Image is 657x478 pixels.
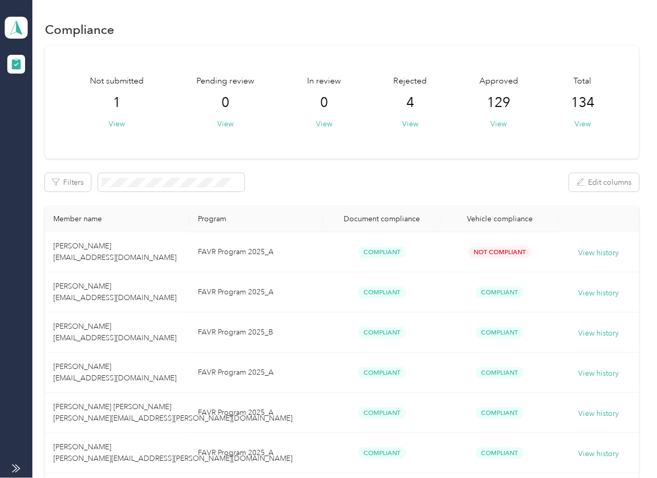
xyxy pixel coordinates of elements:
[491,118,507,129] button: View
[579,408,619,420] button: View history
[316,118,332,129] button: View
[571,94,594,111] span: 134
[53,242,177,262] span: [PERSON_NAME] [EMAIL_ADDRESS][DOMAIN_NAME]
[476,367,524,379] span: Compliant
[332,214,432,223] div: Document compliance
[479,75,518,88] span: Approved
[579,288,619,299] button: View history
[190,433,323,473] td: FAVR Program 2025_A
[190,313,323,353] td: FAVR Program 2025_B
[574,118,591,129] button: View
[53,362,177,383] span: [PERSON_NAME] [EMAIL_ADDRESS][DOMAIN_NAME]
[358,246,406,258] span: Compliant
[394,75,427,88] span: Rejected
[579,328,619,339] button: View history
[358,407,406,419] span: Compliant
[449,214,550,223] div: Vehicle compliance
[190,353,323,393] td: FAVR Program 2025_A
[569,173,639,192] button: Edit columns
[53,402,292,423] span: [PERSON_NAME] [PERSON_NAME] [PERSON_NAME][EMAIL_ADDRESS][PERSON_NAME][DOMAIN_NAME]
[358,367,406,379] span: Compliant
[196,75,254,88] span: Pending review
[406,94,414,111] span: 4
[476,327,524,339] span: Compliant
[190,206,323,232] th: Program
[307,75,341,88] span: In review
[358,327,406,339] span: Compliant
[358,447,406,459] span: Compliant
[53,322,177,342] span: [PERSON_NAME] [EMAIL_ADDRESS][DOMAIN_NAME]
[190,232,323,272] td: FAVR Program 2025_A
[579,247,619,259] button: View history
[45,173,91,192] button: Filters
[476,447,524,459] span: Compliant
[579,368,619,379] button: View history
[45,206,190,232] th: Member name
[217,118,233,129] button: View
[45,24,114,35] h1: Compliance
[476,286,524,298] span: Compliant
[358,286,406,298] span: Compliant
[579,448,619,460] button: View history
[53,443,292,463] span: [PERSON_NAME] [PERSON_NAME][EMAIL_ADDRESS][PERSON_NAME][DOMAIN_NAME]
[476,407,524,419] span: Compliant
[320,94,328,111] span: 0
[402,118,418,129] button: View
[574,75,592,88] span: Total
[487,94,511,111] span: 129
[190,272,323,313] td: FAVR Program 2025_A
[190,393,323,433] td: FAVR Program 2025_A
[221,94,229,111] span: 0
[599,420,657,478] iframe: Everlance-gr Chat Button Frame
[468,246,532,258] span: Not Compliant
[53,282,177,302] span: [PERSON_NAME] [EMAIL_ADDRESS][DOMAIN_NAME]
